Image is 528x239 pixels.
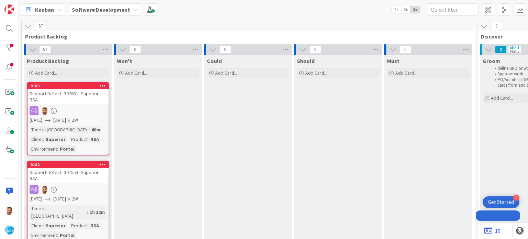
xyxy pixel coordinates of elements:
[69,135,88,143] div: Product
[4,4,14,14] img: Visit kanbanzone.com
[57,231,58,239] span: :
[72,195,78,203] div: 2W
[90,126,102,133] div: 40m
[58,145,76,153] div: Portal
[88,222,89,229] span: :
[30,222,43,229] div: Client
[129,45,141,54] span: 0
[410,6,420,13] span: 3x
[40,185,49,194] img: AS
[27,168,109,183] div: Support Defect- 307553- Superior- RSA
[483,57,500,64] span: Groom
[399,45,411,54] span: 0
[4,206,14,215] img: AS
[35,22,46,30] span: 57
[491,22,502,30] span: 0
[27,162,109,168] div: 9182
[44,135,67,143] div: Superior
[4,225,14,235] img: avatar
[30,231,57,239] div: Environment
[491,95,513,101] span: Add Card...
[40,106,49,115] img: AS
[30,205,87,220] div: Time in [GEOGRAPHIC_DATA]
[30,135,43,143] div: Client
[58,231,76,239] div: Portal
[305,70,327,76] span: Add Card...
[401,6,410,13] span: 2x
[513,195,519,201] div: 4
[125,70,147,76] span: Add Card...
[483,196,519,208] div: Open Get Started checklist, remaining modules: 4
[39,45,51,54] span: 57
[30,145,57,153] div: Environment
[25,33,466,40] span: Product Backlog
[69,222,88,229] div: Product
[44,222,67,229] div: Superior
[392,6,401,13] span: 1x
[387,57,399,64] span: Must
[219,45,231,54] span: 0
[27,83,109,104] div: 9183Support Defect- 307631- Superior- RSA
[43,222,44,229] span: :
[27,57,69,64] span: Product Backlog
[30,117,42,124] span: [DATE]
[215,70,237,76] span: Add Card...
[89,222,101,229] div: RSA
[72,6,130,13] b: Software Development
[35,70,57,76] span: Add Card...
[35,6,54,14] span: Kanban
[427,3,478,16] input: Quick Filter...
[31,162,109,167] div: 9182
[510,46,519,50] div: Min 1
[488,199,514,206] div: Get Started
[27,83,109,89] div: 9183
[72,117,78,124] div: 2W
[88,135,89,143] span: :
[484,227,500,235] a: 10
[27,185,109,194] div: AS
[27,162,109,183] div: 9182Support Defect- 307553- Superior- RSA
[27,106,109,115] div: AS
[87,208,88,216] span: :
[297,57,315,64] span: Should
[57,145,58,153] span: :
[30,195,42,203] span: [DATE]
[27,89,109,104] div: Support Defect- 307631- Superior- RSA
[43,135,44,143] span: :
[53,195,66,203] span: [DATE]
[30,126,89,133] div: Time in [GEOGRAPHIC_DATA]
[88,208,107,216] div: 1h 12m
[395,70,417,76] span: Add Card...
[495,45,507,54] span: 0
[89,135,101,143] div: RSA
[309,45,321,54] span: 0
[89,126,90,133] span: :
[53,117,66,124] span: [DATE]
[117,57,132,64] span: Won't
[207,57,222,64] span: Could
[510,50,519,53] div: Max 5
[31,84,109,88] div: 9183
[27,82,109,155] a: 9183Support Defect- 307631- Superior- RSAAS[DATE][DATE]2WTime in [GEOGRAPHIC_DATA]:40mClient:Supe...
